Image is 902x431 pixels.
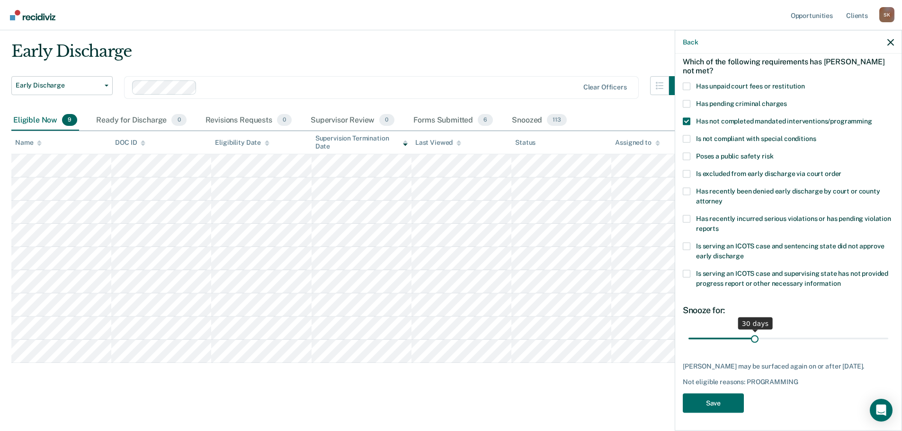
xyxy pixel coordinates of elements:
[683,393,744,413] button: Save
[515,139,536,147] div: Status
[379,114,394,126] span: 0
[16,81,101,89] span: Early Discharge
[683,49,894,82] div: Which of the following requirements has [PERSON_NAME] not met?
[696,82,805,89] span: Has unpaid court fees or restitution
[204,110,294,131] div: Revisions Requests
[277,114,292,126] span: 0
[510,110,569,131] div: Snoozed
[94,110,188,131] div: Ready for Discharge
[696,152,773,159] span: Poses a public safety risk
[171,114,186,126] span: 0
[478,114,493,126] span: 6
[62,114,77,126] span: 9
[11,42,688,69] div: Early Discharge
[879,7,894,22] button: Profile dropdown button
[547,114,567,126] span: 113
[870,399,893,422] div: Open Intercom Messenger
[696,117,872,124] span: Has not completed mandated interventions/programming
[615,139,660,147] div: Assigned to
[215,139,269,147] div: Eligibility Date
[415,139,461,147] div: Last Viewed
[583,83,627,91] div: Clear officers
[696,134,816,142] span: Is not compliant with special conditions
[683,362,894,370] div: [PERSON_NAME] may be surfaced again on or after [DATE].
[879,7,894,22] div: S K
[696,242,884,259] span: Is serving an ICOTS case and sentencing state did not approve early discharge
[696,269,888,287] span: Is serving an ICOTS case and supervising state has not provided progress report or other necessar...
[315,134,408,150] div: Supervision Termination Date
[696,169,841,177] span: Is excluded from early discharge via court order
[309,110,396,131] div: Supervisor Review
[683,38,698,46] button: Back
[738,317,773,329] div: 30 days
[411,110,495,131] div: Forms Submitted
[683,305,894,315] div: Snooze for:
[11,110,79,131] div: Eligible Now
[10,10,55,20] img: Recidiviz
[683,378,894,386] div: Not eligible reasons: PROGRAMMING
[696,214,891,232] span: Has recently incurred serious violations or has pending violation reports
[696,187,880,204] span: Has recently been denied early discharge by court or county attorney
[696,99,787,107] span: Has pending criminal charges
[15,139,42,147] div: Name
[115,139,145,147] div: DOC ID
